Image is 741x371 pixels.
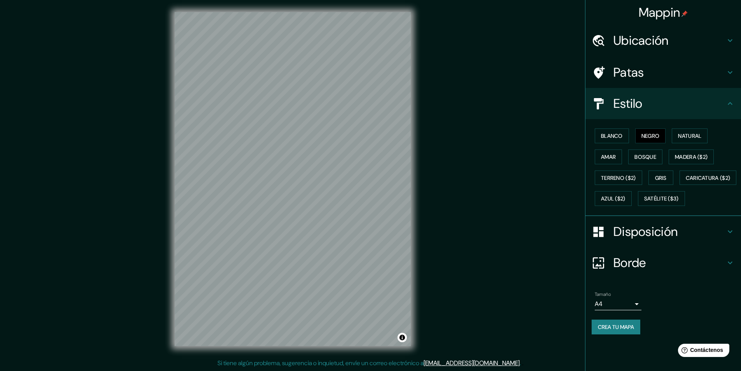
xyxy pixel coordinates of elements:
[680,171,737,185] button: Caricatura ($2)
[598,324,634,331] font: Crea tu mapa
[592,320,640,334] button: Crea tu mapa
[613,223,678,240] font: Disposición
[398,333,407,342] button: Activar o desactivar atribución
[669,149,714,164] button: Madera ($2)
[644,195,679,202] font: Satélite ($3)
[681,11,688,17] img: pin-icon.png
[648,171,673,185] button: Gris
[628,149,662,164] button: Bosque
[595,300,603,308] font: A4
[595,149,622,164] button: Amar
[601,153,616,160] font: Amar
[675,153,708,160] font: Madera ($2)
[585,88,741,119] div: Estilo
[613,64,644,81] font: Patas
[595,298,641,310] div: A4
[601,174,636,181] font: Terreno ($2)
[639,4,680,21] font: Mappin
[595,291,611,297] font: Tamaño
[678,132,701,139] font: Natural
[217,359,424,367] font: Si tiene algún problema, sugerencia o inquietud, envíe un correo electrónico a
[585,25,741,56] div: Ubicación
[520,359,521,367] font: .
[655,174,667,181] font: Gris
[672,128,708,143] button: Natural
[595,191,632,206] button: Azul ($2)
[641,132,660,139] font: Negro
[175,12,411,346] canvas: Mapa
[635,128,666,143] button: Negro
[424,359,520,367] a: [EMAIL_ADDRESS][DOMAIN_NAME]
[585,57,741,88] div: Patas
[634,153,656,160] font: Bosque
[613,255,646,271] font: Borde
[585,216,741,247] div: Disposición
[601,132,623,139] font: Blanco
[686,174,730,181] font: Caricatura ($2)
[601,195,625,202] font: Azul ($2)
[613,32,669,49] font: Ubicación
[595,128,629,143] button: Blanco
[672,341,732,362] iframe: Lanzador de widgets de ayuda
[595,171,642,185] button: Terreno ($2)
[522,359,524,367] font: .
[638,191,685,206] button: Satélite ($3)
[585,247,741,278] div: Borde
[613,95,643,112] font: Estilo
[521,359,522,367] font: .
